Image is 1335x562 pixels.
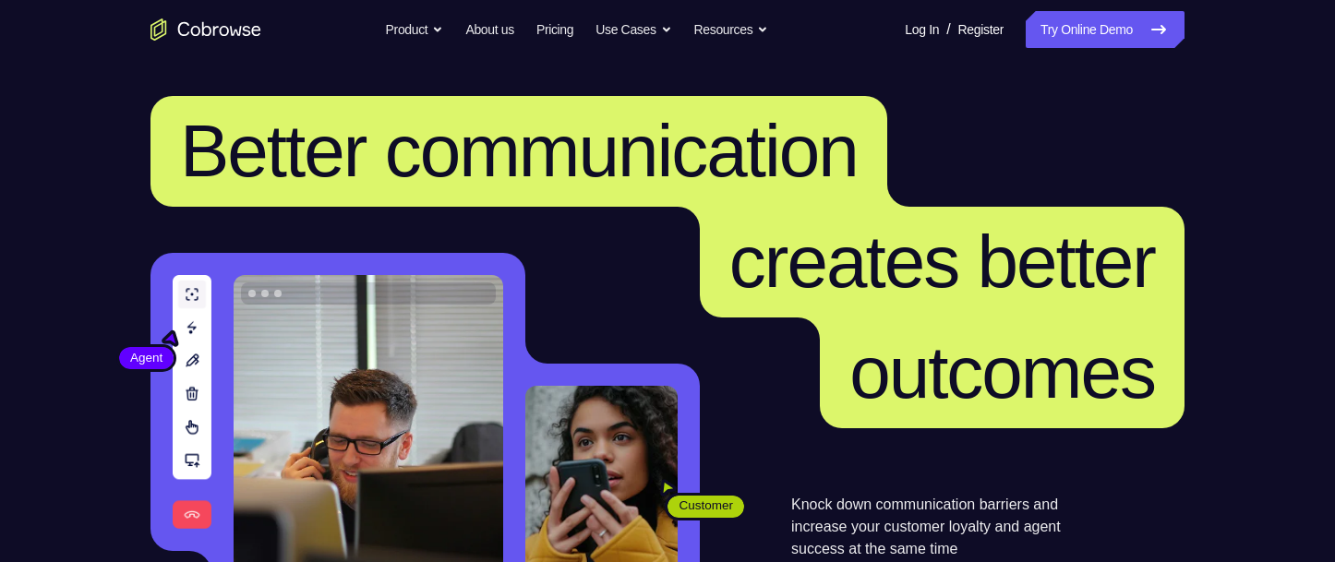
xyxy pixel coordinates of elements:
button: Use Cases [595,11,671,48]
a: Log In [905,11,939,48]
button: Product [386,11,444,48]
span: creates better [729,221,1155,303]
span: / [946,18,950,41]
p: Knock down communication barriers and increase your customer loyalty and agent success at the sam... [791,494,1093,560]
span: outcomes [849,331,1155,413]
a: About us [465,11,513,48]
a: Pricing [536,11,573,48]
span: Better communication [180,110,858,192]
a: Register [958,11,1004,48]
a: Go to the home page [150,18,261,41]
a: Try Online Demo [1026,11,1185,48]
button: Resources [694,11,769,48]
